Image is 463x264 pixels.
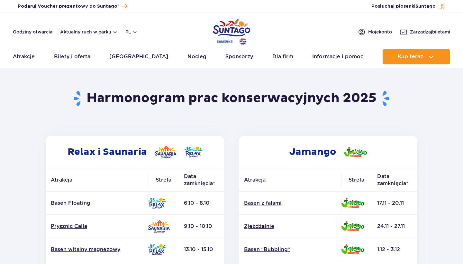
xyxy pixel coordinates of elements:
img: Jamango [341,221,364,231]
th: Data zamknięcia* [372,168,417,192]
th: Strefa [341,168,372,192]
img: Relax [148,244,166,255]
h2: Relax i Saunaria [46,136,224,168]
th: Strefa [148,168,179,192]
span: Zarządzaj biletami [410,29,450,35]
a: Informacje i pomoc [312,49,363,64]
a: Bilety i oferta [54,49,90,64]
span: Kup teraz [398,54,423,60]
span: Posłuchaj piosenki [371,3,436,10]
th: Atrakcja [239,168,341,192]
img: Relax [148,198,166,209]
a: [GEOGRAPHIC_DATA] [109,49,168,64]
h1: Harmonogram prac konserwacyjnych 2025 [43,90,420,107]
button: Kup teraz [383,49,450,64]
td: 24.11 - 27.11 [372,215,417,238]
td: 13.10 - 15.10 [179,238,224,261]
span: Podaruj Voucher prezentowy do Suntago! [18,3,119,10]
th: Atrakcja [46,168,148,192]
img: Saunaria [148,220,170,233]
a: Podaruj Voucher prezentowy do Suntago! [18,2,127,11]
a: Nocleg [187,49,206,64]
a: Atrakcje [13,49,35,64]
img: Jamango [341,198,364,208]
span: Moje konto [368,29,392,35]
h2: Jamango [239,136,417,168]
th: Data zamknięcia* [179,168,224,192]
a: Zjeżdżalnie [244,223,336,230]
a: Zarządzajbiletami [400,28,450,36]
td: 1.12 - 3.12 [372,238,417,261]
img: Relax [184,146,202,157]
a: Basen z falami [244,200,336,207]
td: 6.10 - 8.10 [179,192,224,215]
td: 9.10 - 10.10 [179,215,224,238]
img: Jamango [344,147,367,157]
button: Aktualny ruch w parku [60,29,118,34]
button: pl [125,29,138,35]
a: Dla firm [272,49,293,64]
a: Park of Poland [213,16,250,46]
a: Basen “Bubbling” [244,246,336,253]
img: Saunaria [155,146,177,158]
p: Basen Floating [51,200,143,207]
span: Suntago [415,4,436,9]
a: Mojekonto [358,28,392,36]
a: Basen witalny magnezowy [51,246,143,253]
a: Godziny otwarcia [13,29,52,35]
button: Posłuchaj piosenkiSuntago [371,3,445,10]
a: Sponsorzy [225,49,253,64]
a: Prysznic Calla [51,223,143,230]
img: Jamango [341,244,364,254]
td: 17.11 - 20.11 [372,192,417,215]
